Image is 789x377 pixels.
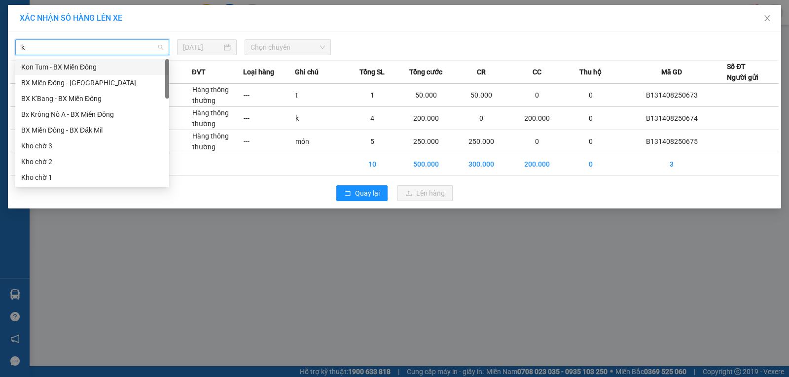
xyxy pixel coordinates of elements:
span: XÁC NHẬN SỐ HÀNG LÊN XE [20,13,122,23]
td: --- [243,84,295,107]
span: ĐVT [192,67,206,77]
td: 4 [346,107,398,130]
td: --- [243,130,295,153]
td: --- [243,107,295,130]
div: Số ĐT Người gửi [727,61,758,83]
td: 10 [346,153,398,175]
span: CC [533,67,541,77]
div: BX Miền Đông - Đắk Hà [15,75,169,91]
span: rollback [344,190,351,198]
span: CR [477,67,486,77]
td: 5 [346,130,398,153]
span: Tổng SL [359,67,385,77]
span: Nơi gửi: [10,69,20,83]
button: rollbackQuay lại [336,185,388,201]
td: Hàng thông thường [192,84,244,107]
td: món [295,130,347,153]
button: Close [753,5,781,33]
span: close [763,14,771,22]
div: Kho chờ 3 [15,138,169,154]
td: 50.000 [454,84,509,107]
span: Quay lại [355,188,380,199]
span: 12:08:11 [DATE] [94,44,139,52]
span: Thu hộ [579,67,602,77]
img: logo [10,22,23,47]
td: 0 [565,130,617,153]
td: 0 [565,107,617,130]
td: 0 [454,107,509,130]
div: Kon Tum - BX Miền Đông [15,59,169,75]
td: 500.000 [398,153,454,175]
td: 50.000 [398,84,454,107]
span: Ghi chú [295,67,319,77]
td: 1 [346,84,398,107]
div: Kho chờ 1 [21,172,163,183]
div: BX Miền Đông - BX Đăk Mil [21,125,163,136]
td: 250.000 [398,130,454,153]
div: Kon Tum - BX Miền Đông [21,62,163,72]
td: t [295,84,347,107]
div: Kho chờ 2 [15,154,169,170]
strong: BIÊN NHẬN GỬI HÀNG HOÁ [34,59,114,67]
div: BX K'Bang - BX Miền Đông [15,91,169,106]
td: B131408250675 [616,130,727,153]
strong: CÔNG TY TNHH [GEOGRAPHIC_DATA] 214 QL13 - P.26 - Q.BÌNH THẠNH - TP HCM 1900888606 [26,16,80,53]
td: 0 [565,84,617,107]
div: Bx Krông Nô A - BX Miền Đông [21,109,163,120]
div: Kho chờ 3 [21,140,163,151]
td: 250.000 [454,130,509,153]
span: Tổng cước [409,67,442,77]
span: Loại hàng [243,67,274,77]
div: Kho chờ 1 [15,170,169,185]
div: Kho chờ 2 [21,156,163,167]
td: 3 [616,153,727,175]
span: Mã GD [661,67,682,77]
td: 0 [565,153,617,175]
span: Chọn chuyến [251,40,325,55]
div: Bx Krông Nô A - BX Miền Đông [15,106,169,122]
div: BX Miền Đông - [GEOGRAPHIC_DATA] [21,77,163,88]
td: 300.000 [454,153,509,175]
button: uploadLên hàng [397,185,453,201]
td: 200.000 [509,107,565,130]
div: BX K'Bang - BX Miền Đông [21,93,163,104]
td: B131408250674 [616,107,727,130]
td: k [295,107,347,130]
td: 200.000 [398,107,454,130]
td: Hàng thông thường [192,130,244,153]
span: B131408250675 [88,37,139,44]
td: 0 [509,130,565,153]
td: 0 [509,84,565,107]
td: B131408250673 [616,84,727,107]
td: 200.000 [509,153,565,175]
td: Hàng thông thường [192,107,244,130]
span: PV [PERSON_NAME] [99,69,137,80]
div: BX Miền Đông - BX Đăk Mil [15,122,169,138]
span: Nơi nhận: [75,69,91,83]
input: 14/08/2025 [183,42,222,53]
